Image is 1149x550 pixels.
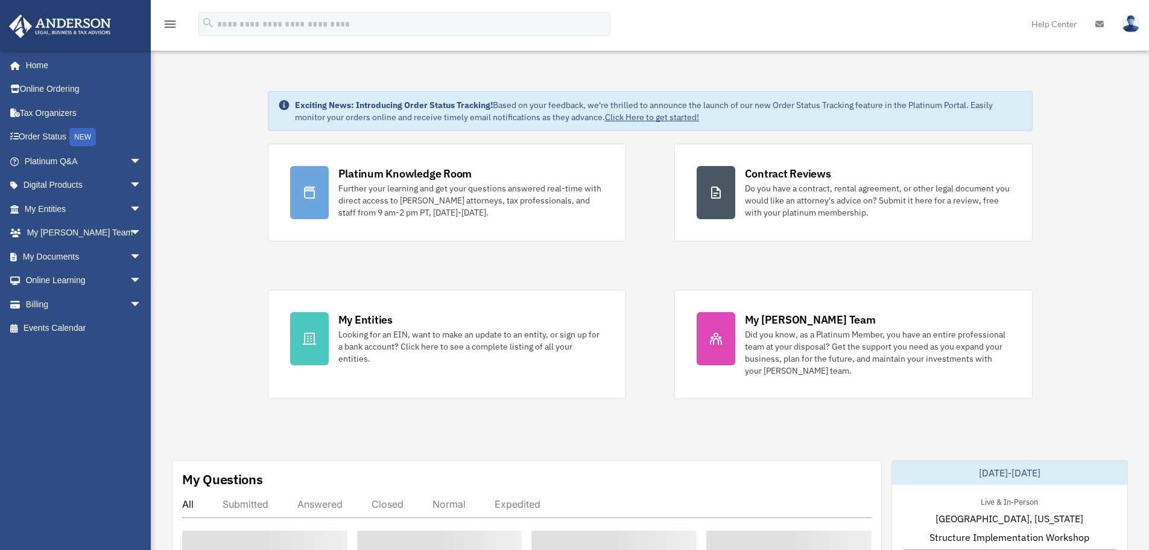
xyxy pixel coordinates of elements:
a: Events Calendar [8,316,160,341]
div: Did you know, as a Platinum Member, you have an entire professional team at your disposal? Get th... [745,328,1010,377]
div: Expedited [495,498,540,510]
img: Anderson Advisors Platinum Portal [5,14,115,38]
strong: Exciting News: Introducing Order Status Tracking! [295,100,493,110]
a: Digital Productsarrow_drop_down [8,173,160,197]
div: My Entities [338,312,393,327]
a: Platinum Q&Aarrow_drop_down [8,149,160,173]
a: My Entities Looking for an EIN, want to make an update to an entity, or sign up for a bank accoun... [268,290,626,399]
span: [GEOGRAPHIC_DATA], [US_STATE] [935,511,1083,526]
span: arrow_drop_down [130,197,154,222]
div: Submitted [223,498,268,510]
a: Tax Organizers [8,101,160,125]
div: Answered [297,498,343,510]
a: My Entitiesarrow_drop_down [8,197,160,221]
a: My [PERSON_NAME] Team Did you know, as a Platinum Member, you have an entire professional team at... [674,290,1033,399]
div: Do you have a contract, rental agreement, or other legal document you would like an attorney's ad... [745,182,1010,219]
span: arrow_drop_down [130,292,154,317]
a: My Documentsarrow_drop_down [8,245,160,269]
i: search [201,16,215,30]
span: arrow_drop_down [130,245,154,269]
span: arrow_drop_down [130,173,154,198]
div: Live & In-Person [971,494,1048,507]
div: Further your learning and get your questions answered real-time with direct access to [PERSON_NAM... [338,182,604,219]
a: Platinum Knowledge Room Further your learning and get your questions answered real-time with dire... [268,144,626,241]
a: Billingarrow_drop_down [8,292,160,316]
a: Home [8,53,154,77]
span: arrow_drop_down [130,221,154,246]
span: Structure Implementation Workshop [929,530,1089,545]
a: My [PERSON_NAME] Teamarrow_drop_down [8,221,160,245]
div: [DATE]-[DATE] [892,461,1127,485]
div: Contract Reviews [745,166,831,181]
div: Looking for an EIN, want to make an update to an entity, or sign up for a bank account? Click her... [338,328,604,365]
a: Click Here to get started! [605,112,699,123]
a: Online Learningarrow_drop_down [8,269,160,293]
span: arrow_drop_down [130,149,154,174]
img: User Pic [1122,15,1140,33]
div: Closed [372,498,404,510]
a: menu [163,21,177,31]
a: Contract Reviews Do you have a contract, rental agreement, or other legal document you would like... [674,144,1033,241]
div: My [PERSON_NAME] Team [745,312,876,327]
div: NEW [69,128,96,146]
a: Online Ordering [8,77,160,101]
div: My Questions [182,470,263,488]
i: menu [163,17,177,31]
div: All [182,498,194,510]
div: Normal [432,498,466,510]
div: Based on your feedback, we're thrilled to announce the launch of our new Order Status Tracking fe... [295,99,1022,123]
a: Order StatusNEW [8,125,160,150]
div: Platinum Knowledge Room [338,166,472,181]
span: arrow_drop_down [130,269,154,293]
